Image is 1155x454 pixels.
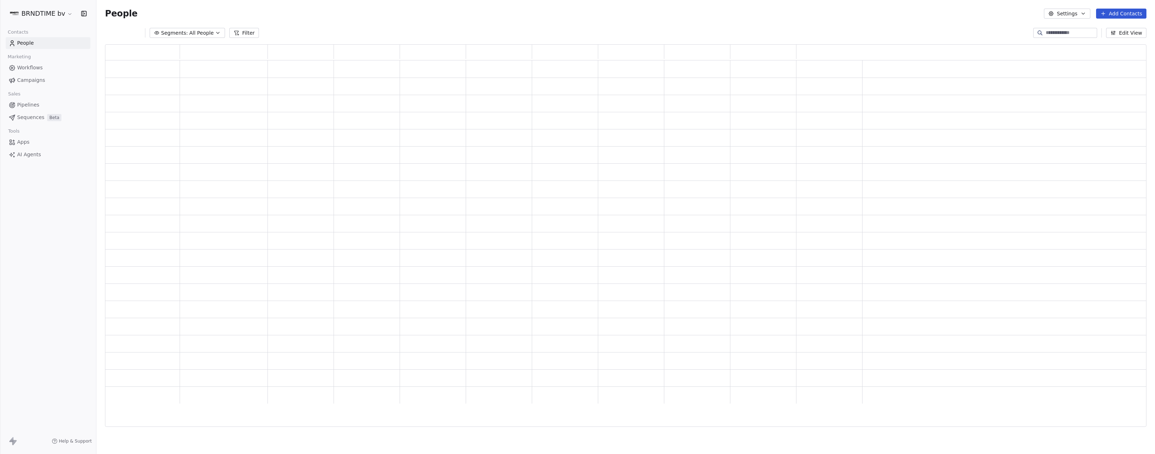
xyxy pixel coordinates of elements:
div: grid [105,60,1147,427]
span: Beta [47,114,61,121]
a: Apps [6,136,90,148]
span: Marketing [5,51,34,62]
span: People [17,39,34,47]
span: Segments: [161,29,188,37]
a: SequencesBeta [6,112,90,123]
span: People [105,8,137,19]
button: Filter [229,28,259,38]
a: AI Agents [6,149,90,161]
span: Help & Support [59,438,92,444]
a: Pipelines [6,99,90,111]
span: Pipelines [17,101,39,109]
span: Workflows [17,64,43,71]
span: BRNDTIME bv [21,9,65,18]
span: AI Agents [17,151,41,158]
a: People [6,37,90,49]
span: Sequences [17,114,44,121]
span: All People [189,29,214,37]
span: Tools [5,126,22,137]
span: Campaigns [17,77,45,84]
span: Contacts [5,27,31,38]
button: Edit View [1106,28,1146,38]
a: Campaigns [6,74,90,86]
button: BRNDTIME bv [9,8,74,20]
img: Kopie%20van%20LOGO%20BRNDTIME%20WIT%20PNG%20(1).png [10,9,19,18]
button: Add Contacts [1096,9,1146,19]
span: Sales [5,89,24,99]
a: Workflows [6,62,90,74]
a: Help & Support [52,438,92,444]
span: Apps [17,138,30,146]
button: Settings [1044,9,1090,19]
